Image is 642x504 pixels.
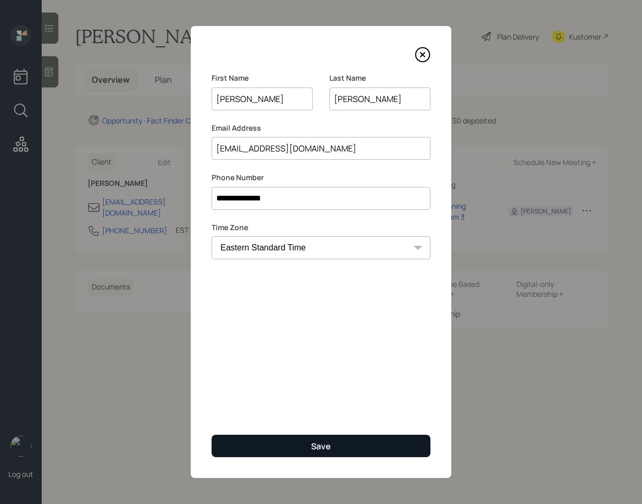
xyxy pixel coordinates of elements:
[212,222,430,233] label: Time Zone
[329,73,430,83] label: Last Name
[212,123,430,133] label: Email Address
[311,440,331,452] div: Save
[212,172,430,183] label: Phone Number
[212,73,313,83] label: First Name
[212,435,430,457] button: Save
